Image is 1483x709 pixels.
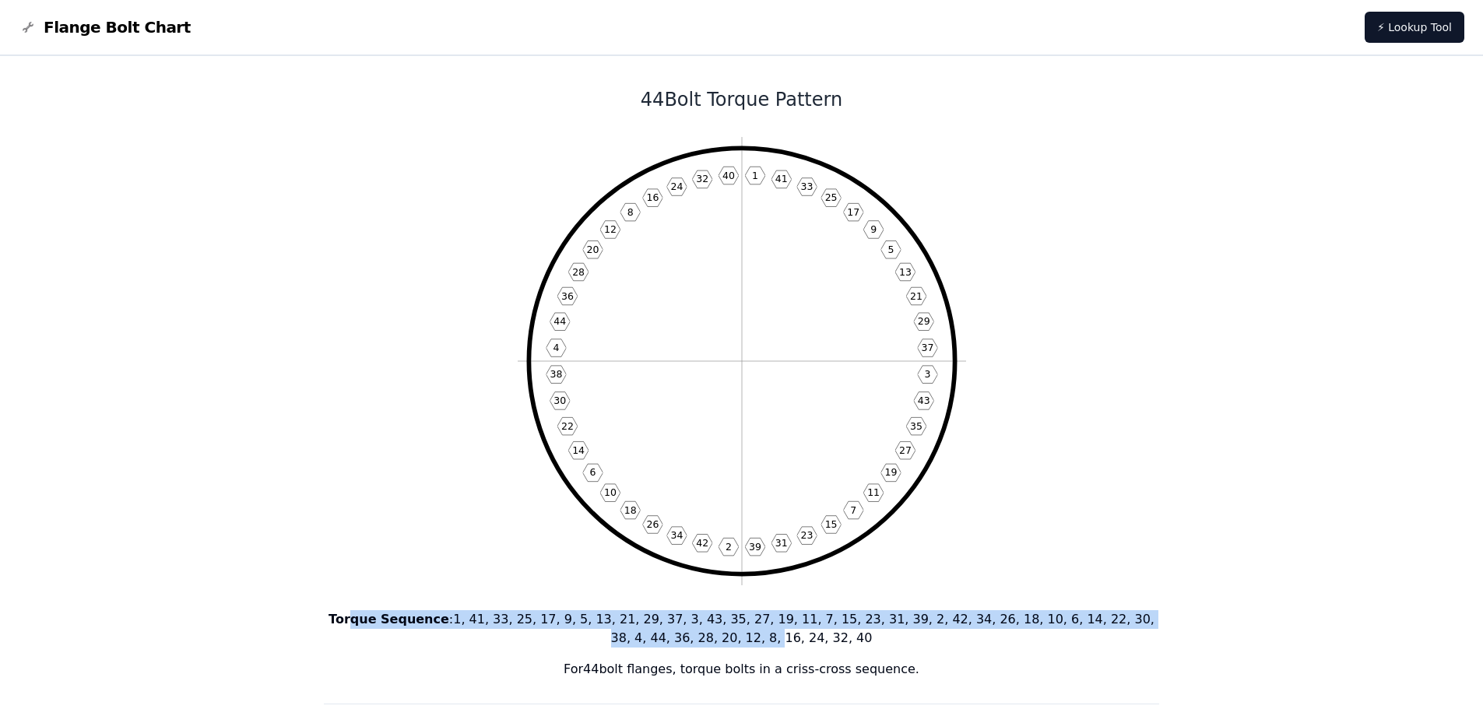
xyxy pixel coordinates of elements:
text: 41 [775,173,787,184]
text: 2 [725,541,731,553]
text: 30 [553,395,566,406]
text: 44 [553,315,566,327]
a: Flange Bolt Chart LogoFlange Bolt Chart [19,16,191,38]
text: 36 [561,290,573,302]
text: 43 [917,395,930,406]
text: 29 [917,315,930,327]
a: ⚡ Lookup Tool [1365,12,1464,43]
text: 10 [603,486,616,498]
b: Torque Sequence [329,612,449,627]
text: 5 [887,244,894,255]
text: 23 [800,529,813,541]
text: 25 [824,191,837,203]
text: 18 [624,504,636,516]
text: 40 [722,170,734,181]
text: 13 [898,266,911,278]
text: 28 [572,266,585,278]
text: 27 [898,444,911,456]
text: 12 [603,223,616,235]
text: 31 [775,537,787,549]
text: 3 [924,368,930,380]
h1: 44 Bolt Torque Pattern [324,87,1160,112]
text: 17 [847,206,859,218]
text: 16 [646,191,659,203]
text: 42 [696,537,708,549]
text: 15 [824,518,837,530]
text: 22 [561,420,573,432]
text: 19 [884,466,897,478]
span: Flange Bolt Chart [44,16,191,38]
text: 33 [800,181,813,192]
text: 24 [670,181,683,192]
text: 39 [749,541,761,553]
text: 20 [586,244,599,255]
text: 37 [921,342,933,353]
text: 26 [646,518,659,530]
text: 4 [553,342,559,353]
text: 8 [627,206,633,218]
p: For 44 bolt flanges, torque bolts in a criss-cross sequence. [324,660,1160,679]
text: 1 [752,170,758,181]
text: 21 [910,290,922,302]
text: 14 [572,444,585,456]
text: 7 [850,504,856,516]
p: : 1, 41, 33, 25, 17, 9, 5, 13, 21, 29, 37, 3, 43, 35, 27, 19, 11, 7, 15, 23, 31, 39, 2, 42, 34, 2... [324,610,1160,648]
text: 11 [867,486,880,498]
text: 9 [870,223,877,235]
text: 6 [589,466,596,478]
img: Flange Bolt Chart Logo [19,18,37,37]
text: 34 [670,529,683,541]
text: 32 [696,173,708,184]
text: 35 [910,420,922,432]
text: 38 [550,368,562,380]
